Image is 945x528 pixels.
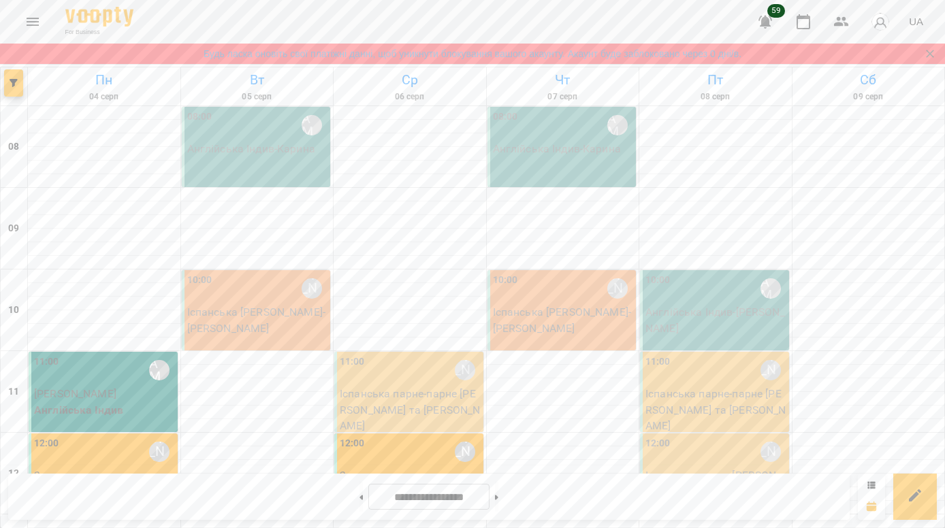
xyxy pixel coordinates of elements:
[34,387,116,400] span: [PERSON_NAME]
[920,44,940,63] button: Закрити сповіщення
[336,69,484,90] h6: Ср
[760,278,781,299] div: Вікторія Español
[204,47,741,61] a: Будь ласка оновіть свої платіжні данні, щоб уникнути блокування вашого акаунту. Акаунт буде забло...
[455,442,475,462] div: Юлія
[187,304,328,336] p: Іспанська [PERSON_NAME] - [PERSON_NAME]
[8,139,19,154] h6: 08
[760,442,781,462] div: Юлія
[34,402,175,418] p: Англійська Індив
[183,69,332,90] h6: Вт
[645,436,671,451] label: 12:00
[489,69,637,90] h6: Чт
[65,28,133,37] span: For Business
[645,304,786,336] p: Англійська Індив - [PERSON_NAME]
[149,442,170,462] div: Юлія
[493,110,518,125] label: 08:00
[909,14,923,29] span: UA
[641,90,790,103] h6: 08 серп
[187,141,328,157] p: Англійська Індив - Карина
[340,354,365,369] label: 11:00
[903,9,929,34] button: UA
[795,90,943,103] h6: 09 серп
[645,386,786,434] p: Іспанська парне - парне [PERSON_NAME] та [PERSON_NAME]
[8,303,19,318] h6: 10
[187,110,212,125] label: 08:00
[607,278,628,299] div: Юлія
[8,221,19,236] h6: 09
[16,5,49,38] button: Menu
[489,90,637,103] h6: 07 серп
[340,436,365,451] label: 12:00
[340,386,481,434] p: Іспанська парне - парне [PERSON_NAME] та [PERSON_NAME]
[30,69,178,90] h6: Пн
[187,273,212,288] label: 10:00
[493,273,518,288] label: 10:00
[493,141,634,157] p: Англійська Індив - Карина
[30,90,178,103] h6: 04 серп
[455,360,475,380] div: Юлія
[34,436,59,451] label: 12:00
[302,278,322,299] div: Юлія
[336,90,484,103] h6: 06 серп
[34,354,59,369] label: 11:00
[65,7,133,27] img: Voopty Logo
[8,384,19,399] h6: 11
[607,115,628,135] div: Вікторія Español
[760,360,781,380] div: Юлія
[183,90,332,103] h6: 05 серп
[493,304,634,336] p: Іспанська [PERSON_NAME] - [PERSON_NAME]
[795,69,943,90] h6: Сб
[641,69,790,90] h6: Пт
[767,4,785,18] span: 59
[645,354,671,369] label: 11:00
[302,115,322,135] div: Вікторія Español
[645,273,671,288] label: 10:00
[871,12,890,31] img: avatar_s.png
[149,360,170,380] div: Вікторія Español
